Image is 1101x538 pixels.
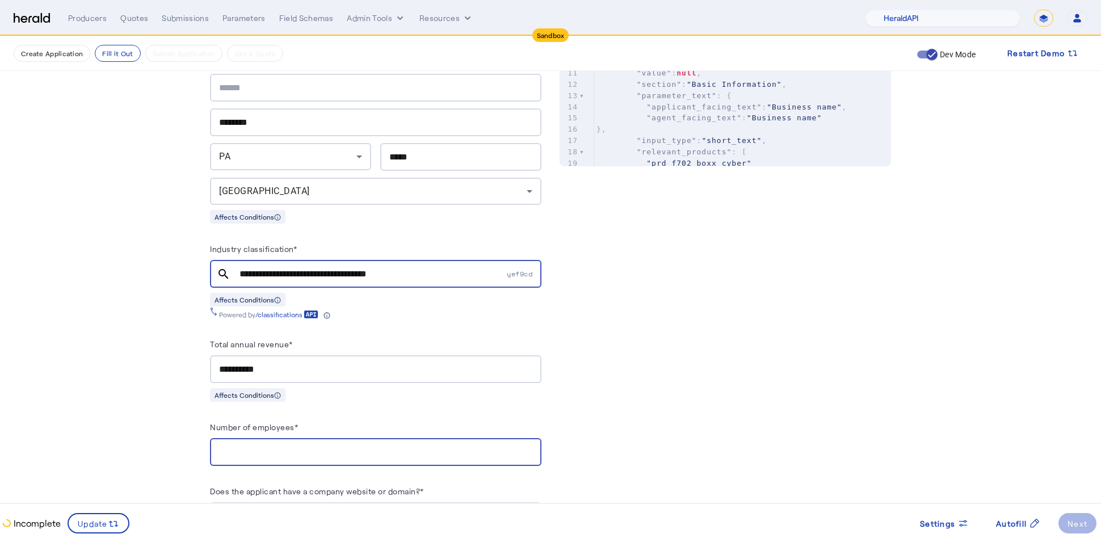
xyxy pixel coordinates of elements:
button: Fill it Out [95,45,140,62]
span: : [596,114,822,122]
button: Autofill [987,513,1049,533]
button: Submit Application [145,45,222,62]
span: "applicant_facing_text" [646,103,762,111]
div: 13 [560,90,579,102]
span: [GEOGRAPHIC_DATA] [219,186,310,196]
img: Herald Logo [14,13,50,24]
span: "relevant_products" [637,148,732,156]
a: /classifications [255,310,318,319]
div: Affects Conditions [210,210,285,224]
span: "Business name" [767,103,842,111]
span: "input_type" [637,136,697,145]
span: null [676,69,696,77]
div: Affects Conditions [210,388,285,402]
div: 19 [560,158,579,169]
mat-icon: search [210,267,237,281]
label: Industry classification* [210,244,297,254]
div: Affects Conditions [210,293,285,306]
button: Create Application [14,45,90,62]
label: Total annual revenue* [210,339,293,349]
span: Restart Demo [1007,47,1065,60]
div: Quotes [120,12,148,24]
span: "Business name" [747,114,822,122]
p: Incomplete [11,516,61,530]
label: Does the applicant have a company website or domain?* [210,486,424,496]
div: 17 [560,135,579,146]
div: 15 [560,112,579,124]
button: Update [68,513,129,533]
span: "short_text" [701,136,762,145]
button: internal dropdown menu [347,12,406,24]
span: yef9cd [507,269,541,279]
span: "parameter_text" [637,91,717,100]
button: Restart Demo [998,43,1087,64]
span: PA [219,151,230,162]
div: Sandbox [532,28,569,42]
div: 18 [560,146,579,158]
span: }, [596,125,607,133]
span: : [ [596,148,747,156]
div: Submissions [162,12,209,24]
span: : { [596,91,732,100]
div: 16 [560,124,579,135]
span: "section" [637,80,682,89]
span: Autofill [996,518,1027,529]
span: "Basic Information" [687,80,782,89]
label: Dev Mode [938,49,976,60]
button: Get A Quote [227,45,283,62]
span: : , [596,103,847,111]
button: Resources dropdown menu [419,12,473,24]
div: Powered by [219,310,330,319]
div: 11 [560,68,579,79]
label: Number of employees* [210,422,298,432]
div: 12 [560,79,579,90]
div: 14 [560,102,579,113]
span: Settings [920,518,955,529]
span: Update [78,518,108,529]
span: : , [596,69,701,77]
div: Field Schemas [279,12,334,24]
span: : , [596,80,787,89]
span: "agent_facing_text" [646,114,742,122]
span: "prd_f702_boxx_cyber" [646,159,751,167]
div: Parameters [222,12,266,24]
span: "value" [637,69,672,77]
span: : , [596,136,767,145]
button: Settings [911,513,978,533]
div: Producers [68,12,107,24]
